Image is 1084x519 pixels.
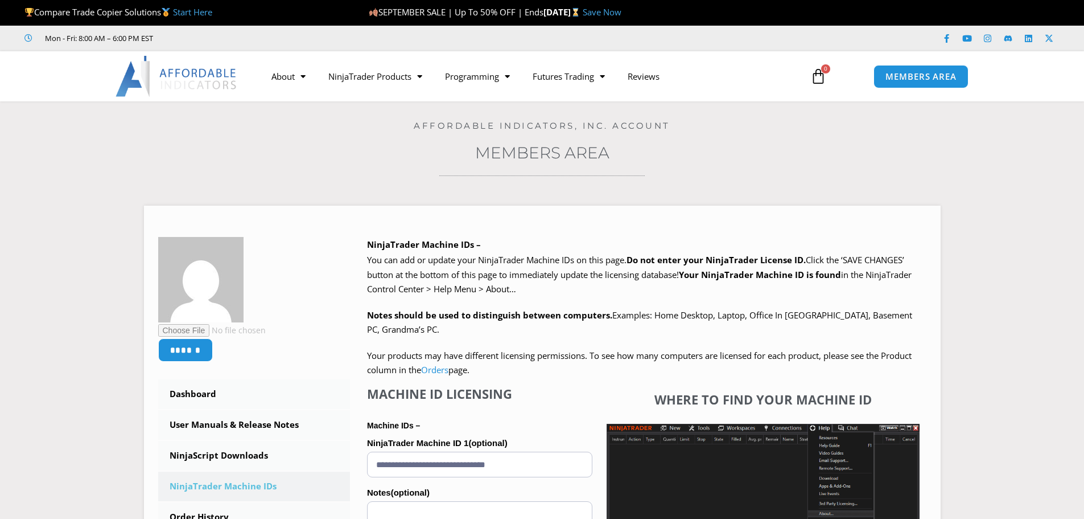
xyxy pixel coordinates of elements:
[367,254,627,265] span: You can add or update your NinjaTrader Machine IDs on this page.
[607,392,920,407] h4: Where to find your Machine ID
[317,63,434,89] a: NinjaTrader Products
[158,441,351,471] a: NinjaScript Downloads
[116,56,238,97] img: LogoAI | Affordable Indicators – NinjaTrader
[414,120,670,131] a: Affordable Indicators, Inc. Account
[158,472,351,501] a: NinjaTrader Machine IDs
[158,410,351,440] a: User Manuals & Release Notes
[521,63,616,89] a: Futures Trading
[873,65,968,88] a: MEMBERS AREA
[367,350,912,376] span: Your products may have different licensing permissions. To see how many computers are licensed fo...
[367,435,592,452] label: NinjaTrader Machine ID 1
[679,269,841,280] strong: Your NinjaTrader Machine ID is found
[793,60,843,93] a: 0
[421,364,448,375] a: Orders
[367,254,912,295] span: Click the ‘SAVE CHANGES’ button at the bottom of this page to immediately update the licensing da...
[543,6,583,18] strong: [DATE]
[367,484,592,501] label: Notes
[369,8,378,17] img: 🍂
[616,63,671,89] a: Reviews
[158,237,244,322] img: 11e03ce182757890d7e1f1cade354ff8f6e3fe1e781cd55dbc3abffc8ad2ba23
[391,488,430,497] span: (optional)
[821,64,830,73] span: 0
[583,6,621,18] a: Save Now
[885,72,957,81] span: MEMBERS AREA
[158,379,351,409] a: Dashboard
[260,63,797,89] nav: Menu
[162,8,170,17] img: 🥇
[571,8,580,17] img: ⌛
[260,63,317,89] a: About
[369,6,543,18] span: SEPTEMBER SALE | Up To 50% OFF | Ends
[627,254,806,265] b: Do not enter your NinjaTrader License ID.
[367,239,481,250] b: NinjaTrader Machine IDs –
[367,309,912,336] span: Examples: Home Desktop, Laptop, Office In [GEOGRAPHIC_DATA], Basement PC, Grandma’s PC.
[367,386,592,401] h4: Machine ID Licensing
[367,421,420,430] strong: Machine IDs –
[24,6,212,18] span: Compare Trade Copier Solutions
[169,32,340,44] iframe: Customer reviews powered by Trustpilot
[25,8,34,17] img: 🏆
[173,6,212,18] a: Start Here
[42,31,153,45] span: Mon - Fri: 8:00 AM – 6:00 PM EST
[434,63,521,89] a: Programming
[367,309,612,321] strong: Notes should be used to distinguish between computers.
[468,438,507,448] span: (optional)
[475,143,609,162] a: Members Area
